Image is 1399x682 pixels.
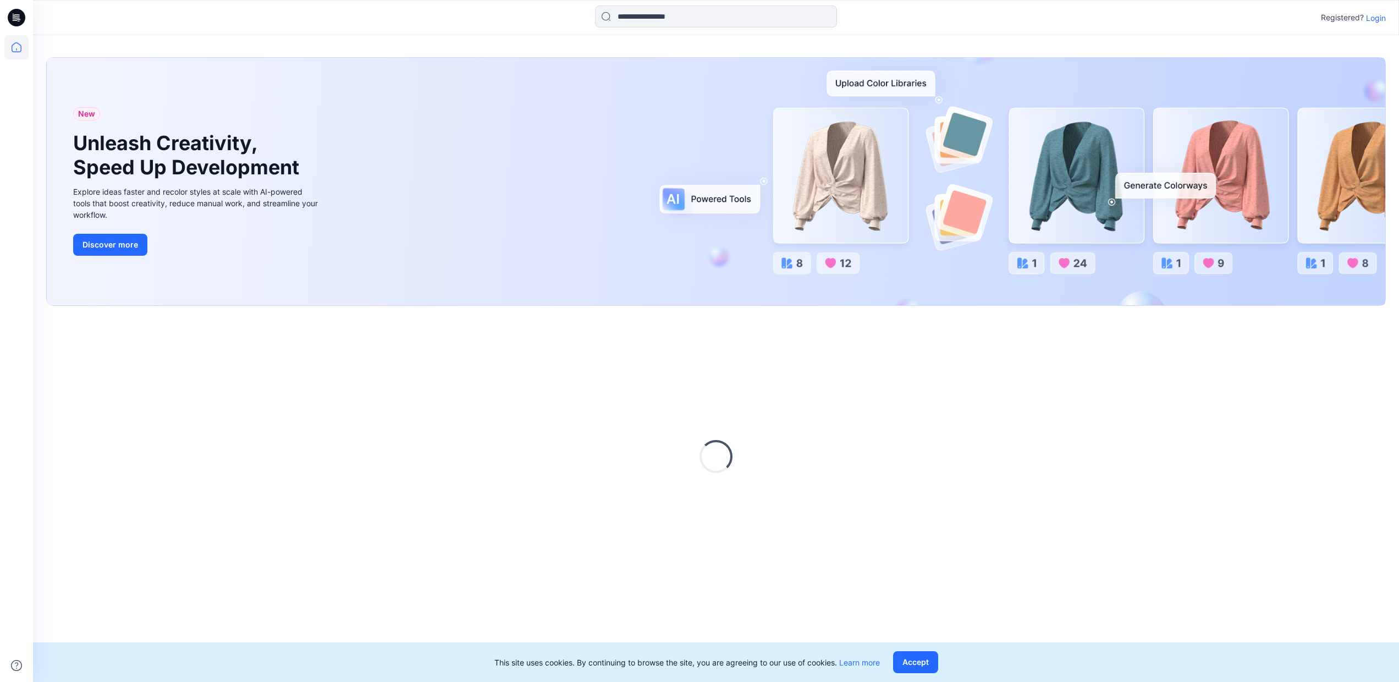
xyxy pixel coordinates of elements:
[73,131,304,179] h1: Unleash Creativity, Speed Up Development
[839,658,880,667] a: Learn more
[1366,12,1386,24] p: Login
[893,651,938,673] button: Accept
[1321,11,1364,24] p: Registered?
[494,657,880,668] p: This site uses cookies. By continuing to browse the site, you are agreeing to our use of cookies.
[78,107,95,120] span: New
[73,234,321,256] a: Discover more
[73,234,147,256] button: Discover more
[73,186,321,221] div: Explore ideas faster and recolor styles at scale with AI-powered tools that boost creativity, red...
